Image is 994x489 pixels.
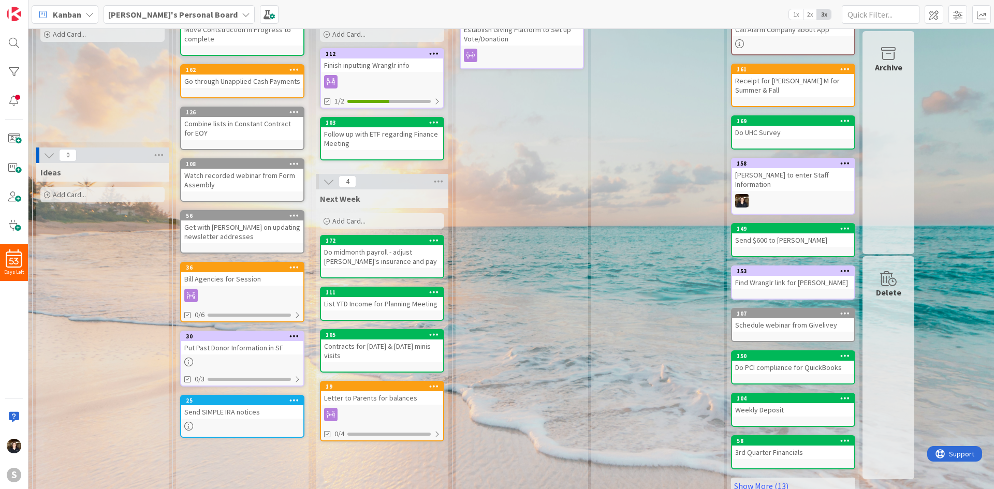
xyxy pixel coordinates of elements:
span: 0/3 [195,374,204,384]
div: 105 [321,330,443,339]
span: 0/4 [334,428,344,439]
div: 19 [326,383,443,390]
div: 56 [186,212,303,219]
input: Quick Filter... [842,5,919,24]
span: 2x [803,9,817,20]
div: 172 [321,236,443,245]
span: 0/6 [195,309,204,320]
div: 104Weekly Deposit [732,394,854,417]
span: 1x [789,9,803,20]
div: [PERSON_NAME] to enter Staff Information [732,168,854,191]
div: 169Do UHC Survey [732,116,854,139]
div: 583rd Quarter Financials [732,436,854,459]
div: 126 [181,108,303,117]
div: Letter to Parents for balances [321,391,443,405]
div: 150 [737,352,854,360]
div: Watch recorded webinar from Form Assembly [181,169,303,191]
span: 4 [339,175,356,188]
div: 161 [732,65,854,74]
div: Delete [876,286,901,299]
div: 158[PERSON_NAME] to enter Staff Information [732,159,854,191]
div: List YTD Income for Planning Meeting [321,297,443,310]
span: 0 [59,149,77,161]
div: 107 [737,310,854,317]
div: 161Receipt for [PERSON_NAME] M for Summer & Fall [732,65,854,97]
div: 36 [181,263,303,272]
div: 169 [732,116,854,126]
div: Follow up with ETF regarding Finance Meeting [321,127,443,150]
div: Get with [PERSON_NAME] on updating newsletter addresses [181,220,303,243]
img: KS [7,439,21,453]
span: 3x [817,9,831,20]
div: 111 [321,288,443,297]
div: 103Follow up with ETF regarding Finance Meeting [321,118,443,150]
div: 149Send $600 to [PERSON_NAME] [732,224,854,247]
div: 104 [732,394,854,403]
div: Combine lists in Constant Contract for EOY [181,117,303,140]
span: Support [22,2,47,14]
div: Weekly Deposit [732,403,854,417]
div: Do UHC Survey [732,126,854,139]
div: 3rd Quarter Financials [732,446,854,459]
div: 108 [181,159,303,169]
span: Kanban [53,8,81,21]
div: 36 [186,264,303,271]
div: Call Alarm Company about App [732,23,854,36]
div: 30Put Past Donor Information in SF [181,332,303,354]
div: 19 [321,382,443,391]
div: 103 [326,119,443,126]
img: Visit kanbanzone.com [7,7,21,21]
div: 103 [321,118,443,127]
div: Send $600 to [PERSON_NAME] [732,233,854,247]
div: KS [732,194,854,208]
div: Establish Giving Platform to Set up Vote/Donation [461,13,583,46]
div: 111 [326,289,443,296]
div: 150 [732,351,854,361]
div: 30 [181,332,303,341]
div: 112 [321,49,443,58]
div: 150Do PCI compliance for QuickBooks [732,351,854,374]
div: 107Schedule webinar from Givelivey [732,309,854,332]
span: Next Week [320,194,360,204]
div: 158 [737,160,854,167]
div: 162Go through Unapplied Cash Payments [181,65,303,88]
span: Add Card... [53,29,86,39]
div: Put Past Donor Information in SF [181,341,303,354]
div: 162 [181,65,303,75]
div: Archive [875,61,902,73]
div: 126 [186,109,303,116]
div: 105Contracts for [DATE] & [DATE] minis visits [321,330,443,362]
span: Add Card... [332,29,366,39]
span: Add Card... [332,216,366,226]
span: Ideas [40,167,61,177]
div: Bill Agencies for Session [181,272,303,286]
div: 107 [732,309,854,318]
div: 126Combine lists in Constant Contract for EOY [181,108,303,140]
div: 56Get with [PERSON_NAME] on updating newsletter addresses [181,211,303,243]
div: 58 [732,436,854,446]
div: Establish Giving Platform to Set up Vote/Donation [461,23,583,46]
div: Go through Unapplied Cash Payments [181,75,303,88]
div: 25Send SIMPLE IRA notices [181,396,303,419]
span: 1/2 [334,96,344,107]
div: 108 [186,160,303,168]
div: Find Wranglr link for [PERSON_NAME] [732,276,854,289]
div: 149 [737,225,854,232]
div: 161 [737,66,854,73]
b: [PERSON_NAME]'s Personal Board [108,9,238,20]
div: Contracts for [DATE] & [DATE] minis visits [321,339,443,362]
div: 104 [737,395,854,402]
div: 25 [181,396,303,405]
div: Send SIMPLE IRA notices [181,405,303,419]
span: Add Card... [53,190,86,199]
span: 53 [9,258,19,265]
div: 112Finish inputting Wranglr info [321,49,443,72]
div: Schedule webinar from Givelivey [732,318,854,332]
div: 169 [737,117,854,125]
div: Finish inputting Wranglr info [321,58,443,72]
div: 56 [181,211,303,220]
div: 30 [186,333,303,340]
div: 149 [732,224,854,233]
div: 36Bill Agencies for Session [181,263,303,286]
div: Receipt for [PERSON_NAME] M for Summer & Fall [732,74,854,97]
